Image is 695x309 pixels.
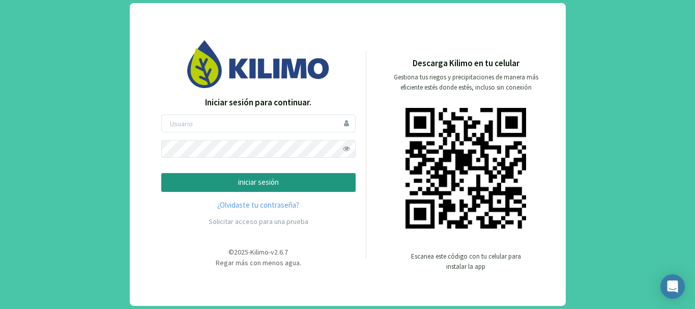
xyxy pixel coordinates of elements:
[161,115,356,132] input: Usuario
[161,173,356,192] button: iniciar sesión
[410,251,522,272] p: Escanea este código con tu celular para instalar la app
[228,247,234,257] span: ©
[269,247,271,257] span: -
[248,247,250,257] span: -
[187,40,330,88] img: Image
[250,247,269,257] span: Kilimo
[170,177,347,188] p: iniciar sesión
[660,274,685,299] div: Open Intercom Messenger
[271,247,288,257] span: v2.6.7
[161,96,356,109] p: Iniciar sesión para continuar.
[388,72,544,93] p: Gestiona tus riegos y precipitaciones de manera más eficiente estés donde estés, incluso sin cone...
[234,247,248,257] span: 2025
[161,200,356,211] a: ¿Olvidaste tu contraseña?
[413,57,519,70] p: Descarga Kilimo en tu celular
[216,258,301,267] span: Regar más con menos agua.
[406,108,526,229] img: qr code
[209,217,308,226] a: Solicitar acceso para una prueba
